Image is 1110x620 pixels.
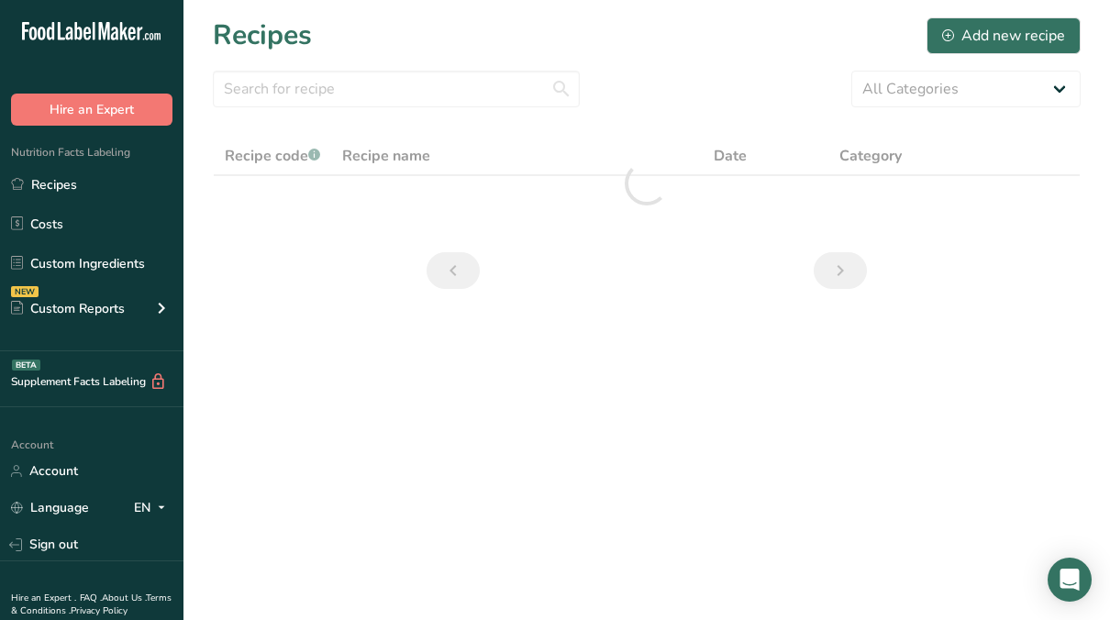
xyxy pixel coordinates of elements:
a: About Us . [102,592,146,604]
a: Language [11,492,89,524]
div: Custom Reports [11,299,125,318]
a: Next page [814,252,867,289]
div: NEW [11,286,39,297]
a: Previous page [427,252,480,289]
a: Hire an Expert . [11,592,76,604]
div: EN [134,497,172,519]
div: Add new recipe [942,25,1065,47]
a: FAQ . [80,592,102,604]
input: Search for recipe [213,71,580,107]
button: Hire an Expert [11,94,172,126]
div: BETA [12,360,40,371]
a: Privacy Policy [71,604,128,617]
div: Open Intercom Messenger [1048,558,1092,602]
button: Add new recipe [927,17,1081,54]
a: Terms & Conditions . [11,592,172,617]
h1: Recipes [213,15,312,56]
